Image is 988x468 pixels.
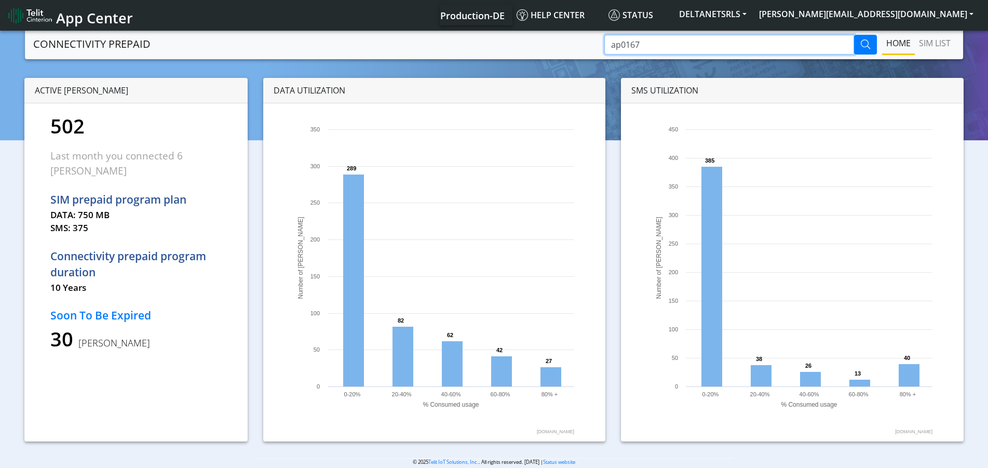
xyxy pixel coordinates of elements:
[447,332,453,338] text: 62
[344,391,361,397] text: 0-20%
[805,363,811,369] text: 26
[73,337,150,349] span: [PERSON_NAME]
[317,383,320,390] text: 0
[781,401,837,408] text: % Consumed usage
[904,355,910,361] text: 40
[608,9,653,21] span: Status
[517,9,528,21] img: knowledge.svg
[50,192,222,208] p: SIM prepaid program plan
[702,391,719,397] text: 0-20%
[310,126,320,132] text: 350
[50,307,222,324] p: Soon To Be Expired
[50,149,222,178] p: Last month you connected 6 [PERSON_NAME]
[512,5,604,25] a: Help center
[849,391,869,397] text: 60-80%
[543,459,575,465] a: Status website
[669,126,678,132] text: 450
[669,240,678,247] text: 250
[297,217,304,299] text: Number of [PERSON_NAME]
[669,298,678,304] text: 150
[608,9,620,21] img: status.svg
[255,458,734,466] p: © 2025 . All rights reserved. [DATE] |
[310,273,320,279] text: 150
[669,183,678,190] text: 350
[50,208,222,222] p: DATA: 750 MB
[50,111,222,141] p: 502
[423,401,479,408] text: % Consumed usage
[882,33,915,54] a: Home
[50,221,222,235] p: SMS: 375
[50,324,222,354] p: 30
[855,370,861,377] text: 13
[542,391,558,397] text: 80% +
[750,391,770,397] text: 20-40%
[756,356,762,362] text: 38
[705,157,714,164] text: 385
[441,391,461,397] text: 40-60%
[310,236,320,243] text: 200
[669,269,678,275] text: 200
[669,326,678,332] text: 100
[310,163,320,169] text: 300
[546,358,552,364] text: 27
[56,8,133,28] span: App Center
[50,281,222,295] p: 10 Years
[8,7,52,24] img: logo-telit-cinterion-gw-new.png
[517,9,585,21] span: Help center
[673,5,753,23] button: DELTANETSRLS
[655,217,662,299] text: Number of [PERSON_NAME]
[440,5,504,25] a: Your current platform instance
[895,429,932,434] text: [DOMAIN_NAME]
[672,355,678,361] text: 50
[621,78,964,103] div: SMS UTILIZATION
[675,383,678,390] text: 0
[915,33,955,54] a: SIM LIST
[496,347,503,353] text: 42
[800,391,819,397] text: 40-60%
[310,310,320,316] text: 100
[392,391,412,397] text: 20-40%
[347,165,356,171] text: 289
[440,9,505,22] span: Production-DE
[900,391,916,397] text: 80% +
[24,78,248,103] div: ACTIVE [PERSON_NAME]
[398,317,404,324] text: 82
[8,4,131,26] a: App Center
[428,459,479,465] a: Telit IoT Solutions, Inc.
[50,248,222,281] p: Connectivity prepaid program duration
[33,34,151,55] a: CONNECTIVITY PREPAID
[491,391,510,397] text: 60-80%
[263,78,606,103] div: DATA UTILIZATION
[604,5,673,25] a: Status
[669,212,678,218] text: 300
[753,5,980,23] button: [PERSON_NAME][EMAIL_ADDRESS][DOMAIN_NAME]
[669,155,678,161] text: 400
[604,35,854,55] input: Type to Search ICCID
[314,346,320,353] text: 50
[537,429,574,434] text: [DOMAIN_NAME]
[310,199,320,206] text: 250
